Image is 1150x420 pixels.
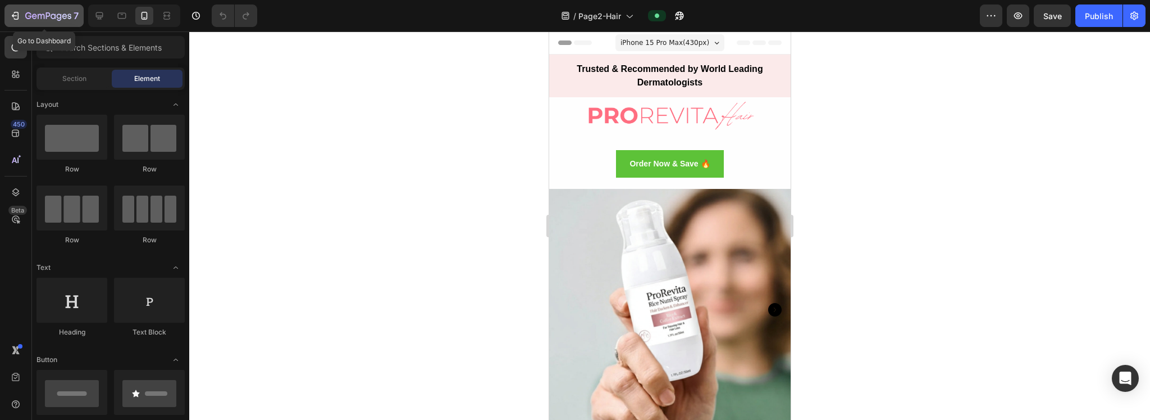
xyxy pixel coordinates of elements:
[62,74,86,84] span: Section
[212,4,257,27] div: Undo/Redo
[36,263,51,273] span: Text
[114,164,185,174] div: Row
[36,164,107,174] div: Row
[578,10,621,22] span: Page2-Hair
[1112,365,1139,392] div: Open Intercom Messenger
[1043,11,1062,21] span: Save
[1075,4,1122,27] button: Publish
[4,4,84,27] button: 7
[114,235,185,245] div: Row
[167,96,185,114] span: Toggle open
[36,355,57,365] span: Button
[8,206,27,215] div: Beta
[549,31,791,420] iframe: Design area
[167,351,185,369] span: Toggle open
[114,327,185,337] div: Text Block
[36,235,107,245] div: Row
[11,120,27,129] div: 450
[1034,4,1071,27] button: Save
[36,100,58,110] span: Layout
[1085,10,1113,22] div: Publish
[36,36,185,58] input: Search Sections & Elements
[36,327,107,337] div: Heading
[573,10,576,22] span: /
[74,9,79,22] p: 7
[134,74,160,84] span: Element
[167,259,185,277] span: Toggle open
